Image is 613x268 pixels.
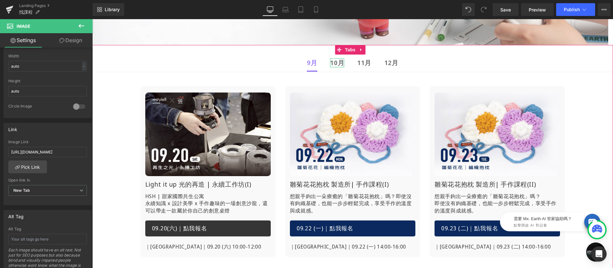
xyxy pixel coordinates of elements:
b: 12月 [292,39,306,48]
span: Publish [564,7,580,12]
div: Open Intercom Messenger [591,246,607,262]
a: 09.23 (二)｜點我報名 [342,201,468,217]
span: Library [105,7,120,12]
p: ｜[GEOGRAPHIC_DATA]｜09.20 (六) 10:00-12:00 [53,224,178,232]
a: Mobile [308,3,324,16]
iframe: Tiledesk Widget [387,185,514,217]
p: ｜[GEOGRAPHIC_DATA]｜09.23 (二) 14:00-16:00 [342,224,468,232]
span: 09.20(六)｜點我報名 [60,205,115,213]
a: Design [48,33,94,48]
h1: 雛菊花花抱枕 製造所| 手作課程(II) [342,161,468,170]
p: 永續知識 x 設計美學 x 手作趣味的一場創意沙龍，還可以帶走一款屬於你自己的創意桌燈 [53,181,178,195]
a: Laptop [278,3,293,16]
p: HSH | 甜家國際共生公寓 [53,174,178,181]
div: Alt Tag [8,227,87,231]
h1: 雛菊花花抱枕 製造所| 手作課程(I) [198,161,323,170]
div: Circle Image [8,104,67,110]
span: 找課程 [19,10,33,15]
b: 11月 [265,39,279,48]
div: Alt Tag [8,210,24,219]
div: Open link In [8,178,87,182]
p: ｜[GEOGRAPHIC_DATA]｜09.22 (一) 14:00-16:00 [198,224,323,232]
h1: Light it up 光的再造 | 永續工作坊(I) [53,161,178,170]
div: - [82,62,86,71]
div: Width [8,54,87,58]
div: Image Link [8,140,87,144]
input: auto [8,61,87,71]
div: 打開聊天 [494,223,513,242]
a: New Library [93,3,124,16]
span: 即使沒有鉤織基礎，也能一步步輕鬆完成，享受手作的溫度與成就感。 [198,174,320,195]
b: 9月 [215,39,225,48]
p: 即使沒有鉤織基礎，也能一步步輕鬆完成，享受手作的溫度與成就感。 [342,181,468,195]
button: Publish [556,3,595,16]
a: Landing Pages [19,3,93,8]
a: Tablet [293,3,308,16]
a: 09.20(六)｜點我報名 [53,201,178,217]
span: Tabs [251,26,265,35]
a: Desktop [262,3,278,16]
button: Redo [477,3,490,16]
span: Image [17,24,30,29]
button: Undo [462,3,475,16]
span: Save [500,6,511,13]
p: 想親手鉤出一朵療癒的「雛菊花花抱枕」嗎？ [342,174,468,181]
input: auto [8,86,87,96]
div: Height [8,79,87,83]
span: Preview [529,6,546,13]
a: 09.22 (一)｜點我報名 [198,201,323,217]
p: 想親手鉤出一朵療癒的「雛菊花花抱枕」嗎？ [198,174,323,195]
b: New Tab [13,188,30,193]
strong: 10月 [238,39,252,48]
a: Pick Link [8,160,47,173]
input: https://your-shop.myshopify.com [8,147,87,157]
a: Preview [521,3,554,16]
input: Your alt tags go here [8,234,87,244]
button: More [598,3,610,16]
span: 09.23 (二)｜點我報名 [349,205,406,213]
a: Expand / Collapse [265,26,273,35]
span: 09.22 (一)｜點我報名 [204,205,261,213]
div: Link [8,123,17,132]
